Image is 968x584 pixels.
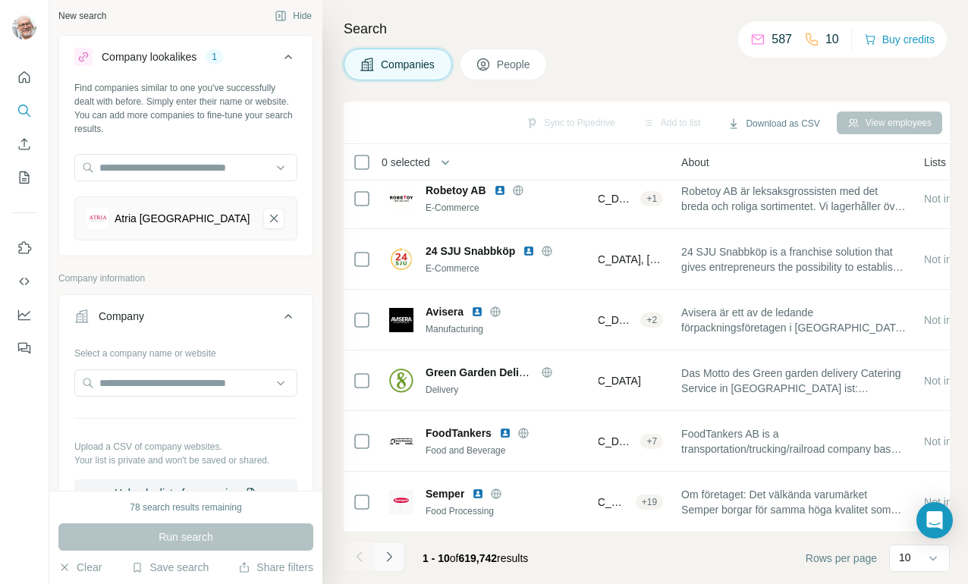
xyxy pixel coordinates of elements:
div: Food and Beverage [426,444,589,457]
span: About [681,155,709,170]
span: 619,742 [459,552,498,564]
p: Company information [58,272,313,285]
div: New search [58,9,106,23]
span: Rows per page [806,551,877,566]
img: LinkedIn logo [523,245,535,257]
button: Atria Scandinavia-remove-button [263,208,284,229]
p: 587 [772,30,792,49]
div: E-Commerce [426,262,589,275]
span: Avisera [426,304,464,319]
img: Logo of Green Garden Delivery [389,369,413,393]
div: + 7 [640,435,663,448]
span: FoodTankers AB is a transportation/trucking/railroad company based out of [GEOGRAPHIC_DATA], [GEO... [681,426,906,457]
div: Delivery [426,383,589,397]
div: + 1 [640,192,663,206]
button: Company [59,298,313,341]
div: Food Processing [426,504,589,518]
img: Logo of Avisera [389,308,413,332]
div: 1 [206,50,223,64]
div: Company lookalikes [102,49,196,64]
div: E-Commerce [426,201,589,215]
button: Buy credits [864,29,935,50]
h4: Search [344,18,950,39]
img: LinkedIn logo [472,488,484,500]
img: Atria Scandinavia-logo [87,208,108,229]
p: 10 [899,550,911,565]
span: Lists [924,155,946,170]
div: + 19 [636,495,663,509]
span: of [450,552,459,564]
button: Share filters [238,560,313,575]
button: Search [12,97,36,124]
button: Quick start [12,64,36,91]
span: 1 - 10 [423,552,450,564]
button: Enrich CSV [12,130,36,158]
span: 24 SJU Snabbköp [426,243,515,259]
button: Company lookalikes1 [59,39,313,81]
button: Save search [131,560,209,575]
p: Your list is private and won't be saved or shared. [74,454,297,467]
span: Robetoy AB är leksaksgrossisten med det breda och roliga sortimentet. Vi lagerhåller över 2000 pr... [681,184,906,214]
img: LinkedIn logo [471,306,483,318]
span: Green Garden Delivery [426,366,541,378]
span: Companies [381,57,436,72]
button: Use Surfe API [12,268,36,295]
div: Atria [GEOGRAPHIC_DATA] [115,211,250,226]
div: Find companies similar to one you've successfully dealt with before. Simply enter their name or w... [74,81,297,136]
div: 78 search results remaining [130,501,241,514]
div: Manufacturing [426,322,589,336]
div: Company [99,309,144,324]
button: Clear [58,560,102,575]
p: 10 [825,30,839,49]
span: FoodTankers [426,425,492,441]
span: Robetoy AB [426,183,486,198]
span: Das Motto des Green garden delivery Catering Service in [GEOGRAPHIC_DATA] ist: Intelligent kochen... [681,366,906,396]
img: LinkedIn logo [499,427,511,439]
button: Navigate to next page [374,542,404,572]
div: Select a company name or website [74,341,297,360]
span: Avisera är ett av de ledande förpackningsföretagen i [GEOGRAPHIC_DATA] och utmanar gränserna för ... [681,305,906,335]
div: Open Intercom Messenger [916,502,953,538]
div: + 2 [640,313,663,327]
span: Om företaget: Det välkända varumärket Semper borgar för samma höga kvalitet som det gjort sedan s... [681,487,906,517]
img: Logo of Semper [389,490,413,514]
button: Download as CSV [717,112,830,135]
img: Logo of FoodTankers [389,429,413,454]
img: Logo of Robetoy AB [389,187,413,211]
span: 24 SJU Snabbköp is a franchise solution that gives entrepreneurs the possibility to establish unm... [681,244,906,275]
p: Upload a CSV of company websites. [74,440,297,454]
button: Feedback [12,334,36,362]
button: Hide [264,5,322,27]
span: results [423,552,528,564]
span: People [497,57,532,72]
span: Semper [426,486,464,501]
button: My lists [12,164,36,191]
img: Avatar [12,15,36,39]
button: Use Surfe on LinkedIn [12,234,36,262]
button: Upload a list of companies [74,479,297,507]
button: Dashboard [12,301,36,328]
img: LinkedIn logo [494,184,506,196]
img: Logo of 24 SJU Snabbköp [389,247,413,272]
span: 0 selected [382,155,430,170]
